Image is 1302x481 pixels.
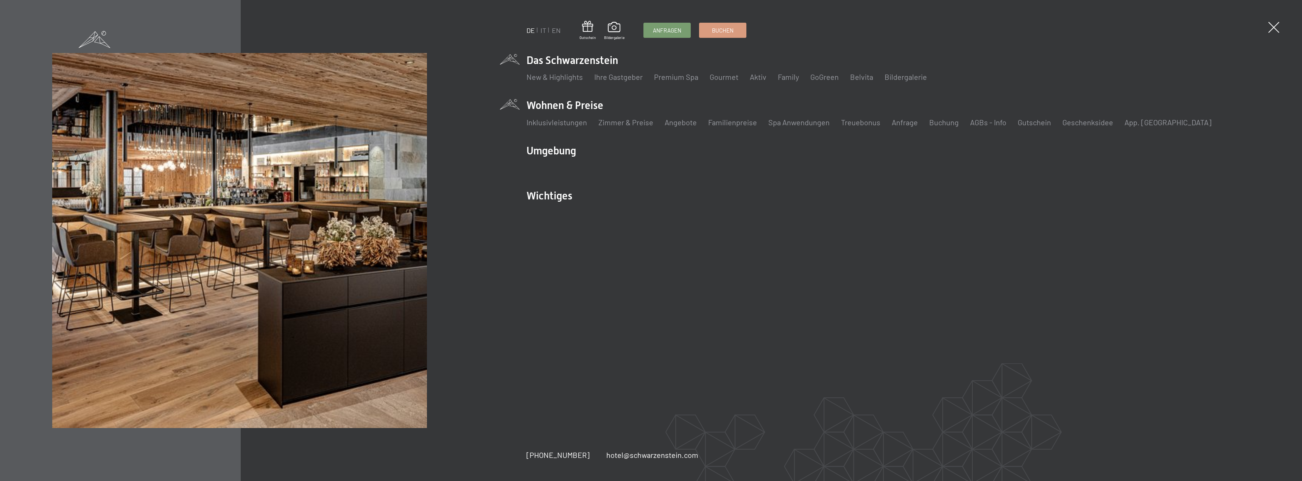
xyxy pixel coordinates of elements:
[579,35,596,40] span: Gutschein
[1062,118,1113,127] a: Geschenksidee
[699,23,746,37] a: Buchen
[841,118,880,127] a: Treuebonus
[665,118,697,127] a: Angebote
[526,450,590,460] a: [PHONE_NUMBER]
[653,26,681,34] span: Anfragen
[712,26,734,34] span: Buchen
[1124,118,1212,127] a: App. [GEOGRAPHIC_DATA]
[892,118,918,127] a: Anfrage
[604,35,625,40] span: Bildergalerie
[52,53,427,428] img: Wellnesshotel Südtirol SCHWARZENSTEIN - Wellnessurlaub in den Alpen
[850,72,873,81] a: Belvita
[526,118,587,127] a: Inklusivleistungen
[768,118,830,127] a: Spa Anwendungen
[540,26,546,34] a: IT
[778,72,799,81] a: Family
[594,72,643,81] a: Ihre Gastgeber
[526,26,535,34] a: DE
[885,72,927,81] a: Bildergalerie
[606,450,698,460] a: hotel@schwarzenstein.com
[526,72,583,81] a: New & Highlights
[526,450,590,459] span: [PHONE_NUMBER]
[1018,118,1051,127] a: Gutschein
[579,21,596,40] a: Gutschein
[644,23,690,37] a: Anfragen
[654,72,698,81] a: Premium Spa
[970,118,1006,127] a: AGBs - Info
[708,118,757,127] a: Familienpreise
[604,22,625,40] a: Bildergalerie
[810,72,839,81] a: GoGreen
[929,118,959,127] a: Buchung
[598,118,653,127] a: Zimmer & Preise
[750,72,766,81] a: Aktiv
[552,26,561,34] a: EN
[710,72,738,81] a: Gourmet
